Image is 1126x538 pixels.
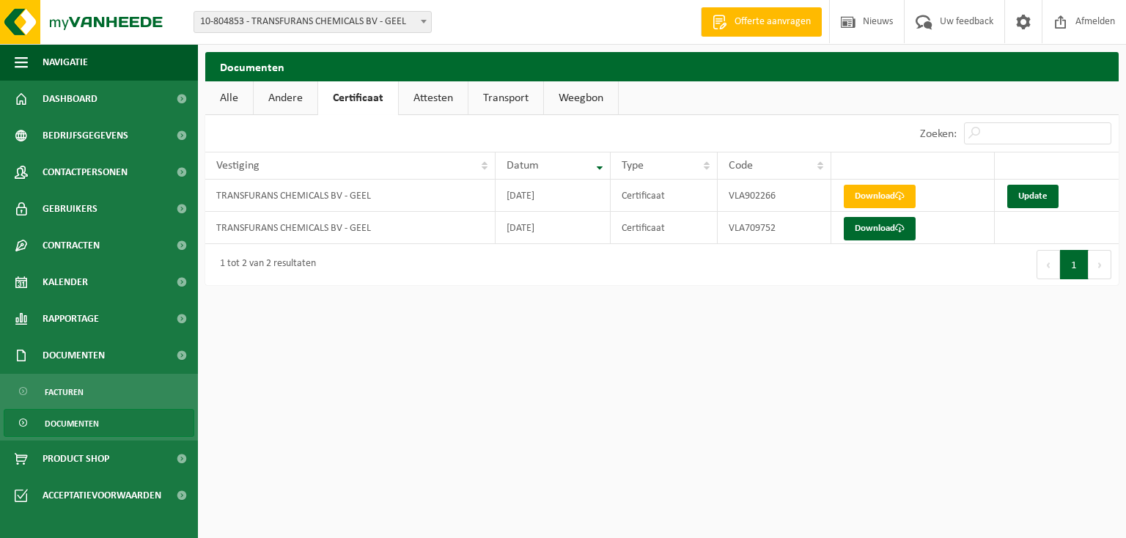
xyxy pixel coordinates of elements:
[729,160,753,172] span: Code
[844,217,916,240] a: Download
[43,264,88,301] span: Kalender
[544,81,618,115] a: Weegbon
[701,7,822,37] a: Offerte aanvragen
[4,409,194,437] a: Documenten
[43,191,97,227] span: Gebruikers
[731,15,814,29] span: Offerte aanvragen
[254,81,317,115] a: Andere
[1060,250,1089,279] button: 1
[43,477,161,514] span: Acceptatievoorwaarden
[1037,250,1060,279] button: Previous
[622,160,644,172] span: Type
[43,301,99,337] span: Rapportage
[205,52,1119,81] h2: Documenten
[194,12,431,32] span: 10-804853 - TRANSFURANS CHEMICALS BV - GEEL
[43,81,97,117] span: Dashboard
[205,212,496,244] td: TRANSFURANS CHEMICALS BV - GEEL
[318,81,398,115] a: Certificaat
[507,160,539,172] span: Datum
[205,180,496,212] td: TRANSFURANS CHEMICALS BV - GEEL
[611,212,718,244] td: Certificaat
[1089,250,1111,279] button: Next
[43,441,109,477] span: Product Shop
[4,377,194,405] a: Facturen
[43,44,88,81] span: Navigatie
[496,212,611,244] td: [DATE]
[45,410,99,438] span: Documenten
[1007,185,1059,208] a: Update
[45,378,84,406] span: Facturen
[43,154,128,191] span: Contactpersonen
[399,81,468,115] a: Attesten
[43,227,100,264] span: Contracten
[920,128,957,140] label: Zoeken:
[468,81,543,115] a: Transport
[844,185,916,208] a: Download
[611,180,718,212] td: Certificaat
[43,117,128,154] span: Bedrijfsgegevens
[194,11,432,33] span: 10-804853 - TRANSFURANS CHEMICALS BV - GEEL
[213,251,316,278] div: 1 tot 2 van 2 resultaten
[718,180,832,212] td: VLA902266
[718,212,832,244] td: VLA709752
[43,337,105,374] span: Documenten
[496,180,611,212] td: [DATE]
[205,81,253,115] a: Alle
[216,160,260,172] span: Vestiging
